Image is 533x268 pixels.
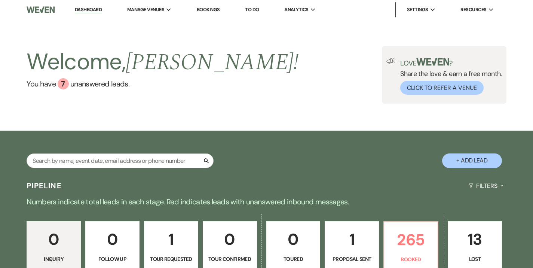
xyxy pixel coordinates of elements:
span: [PERSON_NAME] ! [126,45,298,80]
span: Manage Venues [127,6,164,13]
p: Follow Up [90,255,135,263]
div: Share the love & earn a free month. [396,58,502,95]
p: 13 [453,227,497,252]
a: You have 7 unanswered leads. [27,78,298,89]
span: Resources [460,6,486,13]
p: Proposal Sent [330,255,374,263]
h3: Pipeline [27,180,62,191]
p: 0 [208,227,252,252]
p: Booked [389,255,433,264]
p: 0 [31,227,76,252]
a: Dashboard [75,6,102,13]
p: 0 [271,227,316,252]
h2: Welcome, [27,46,298,78]
img: loud-speaker-illustration.svg [386,58,396,64]
p: Love ? [400,58,502,67]
button: + Add Lead [442,153,502,168]
span: Settings [407,6,428,13]
div: 7 [58,78,69,89]
button: Click to Refer a Venue [400,81,484,95]
p: 1 [330,227,374,252]
span: Analytics [284,6,308,13]
a: Bookings [197,6,220,13]
p: Toured [271,255,316,263]
p: Tour Confirmed [208,255,252,263]
button: Filters [466,176,506,196]
img: weven-logo-green.svg [416,58,450,66]
p: 0 [90,227,135,252]
p: 1 [149,227,193,252]
p: Lost [453,255,497,263]
a: To Do [245,6,259,13]
img: Weven Logo [27,2,55,18]
p: 265 [389,227,433,252]
p: Tour Requested [149,255,193,263]
p: Inquiry [31,255,76,263]
input: Search by name, event date, email address or phone number [27,153,214,168]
